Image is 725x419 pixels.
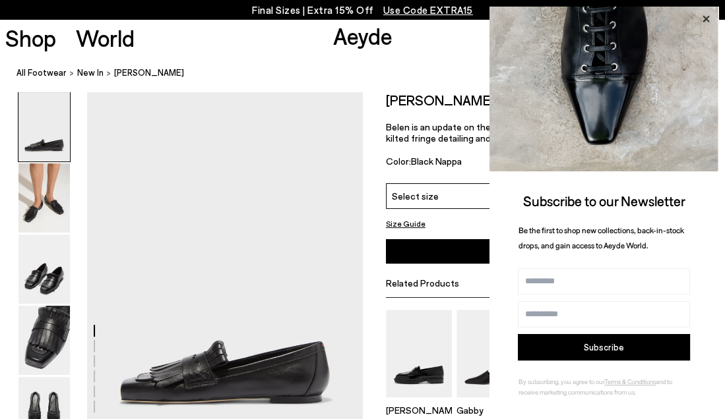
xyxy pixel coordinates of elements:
[518,334,690,360] button: Subscribe
[252,2,473,18] p: Final Sizes | Extra 15% Off
[386,155,595,171] div: Color:
[5,26,56,49] a: Shop
[18,163,70,233] img: Belen Tassel Loafers - Image 2
[386,239,702,264] button: Add to Cart
[332,22,392,49] a: Aeyde
[386,121,702,144] p: Belen is an update on the traditional loafer, combining clean contours with kilted fringe detaili...
[16,55,725,92] nav: breadcrumb
[77,67,104,78] span: New In
[386,310,452,397] img: Leon Loafers
[18,306,70,375] img: Belen Tassel Loafers - Image 4
[386,405,452,416] p: [PERSON_NAME]
[457,405,522,416] p: Gabby
[386,92,495,108] h2: [PERSON_NAME]
[392,189,439,203] span: Select size
[489,7,718,171] img: ca3f721fb6ff708a270709c41d776025.jpg
[457,310,522,397] img: Gabby Almond-Toe Loafers
[386,388,452,416] a: Leon Loafers [PERSON_NAME]
[16,66,67,80] a: All Footwear
[519,225,684,250] span: Be the first to shop new collections, back-in-stock drops, and gain access to Aeyde World.
[411,155,462,167] span: Black Nappa
[77,66,104,80] a: New In
[383,4,473,16] span: Navigate to /collections/ss25-final-sizes
[457,388,522,416] a: Gabby Almond-Toe Loafers Gabby
[18,92,70,161] img: Belen Tassel Loafers - Image 1
[76,26,135,49] a: World
[18,235,70,304] img: Belen Tassel Loafers - Image 3
[519,377,604,385] span: By subscribing, you agree to our
[386,277,459,289] span: Related Products
[523,192,685,209] span: Subscribe to our Newsletter
[114,66,184,80] span: [PERSON_NAME]
[604,377,656,385] a: Terms & Conditions
[386,215,426,232] button: Size Guide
